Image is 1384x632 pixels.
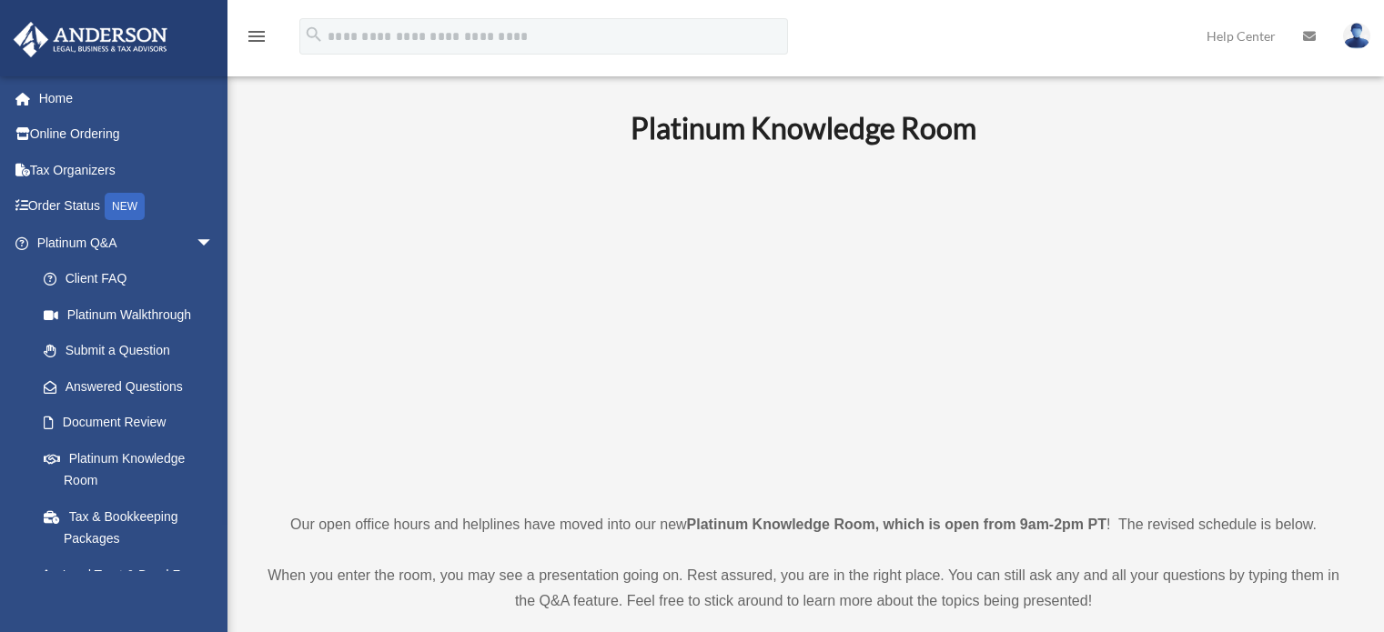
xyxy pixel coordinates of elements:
[25,440,232,498] a: Platinum Knowledge Room
[13,152,241,188] a: Tax Organizers
[530,171,1076,478] iframe: 231110_Toby_KnowledgeRoom
[304,25,324,45] i: search
[13,225,241,261] a: Platinum Q&Aarrow_drop_down
[105,193,145,220] div: NEW
[25,498,241,557] a: Tax & Bookkeeping Packages
[25,405,241,441] a: Document Review
[8,22,173,57] img: Anderson Advisors Platinum Portal
[25,368,241,405] a: Answered Questions
[13,116,241,153] a: Online Ordering
[13,188,241,226] a: Order StatusNEW
[25,557,241,593] a: Land Trust & Deed Forum
[246,32,268,47] a: menu
[25,261,241,297] a: Client FAQ
[25,333,241,369] a: Submit a Question
[246,25,268,47] i: menu
[196,225,232,262] span: arrow_drop_down
[259,512,1348,537] p: Our open office hours and helplines have moved into our new ! The revised schedule is below.
[687,517,1106,532] strong: Platinum Knowledge Room, which is open from 9am-2pm PT
[25,296,241,333] a: Platinum Walkthrough
[259,563,1348,614] p: When you enter the room, you may see a presentation going on. Rest assured, you are in the right ...
[631,110,976,145] b: Platinum Knowledge Room
[13,80,241,116] a: Home
[1343,23,1370,49] img: User Pic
